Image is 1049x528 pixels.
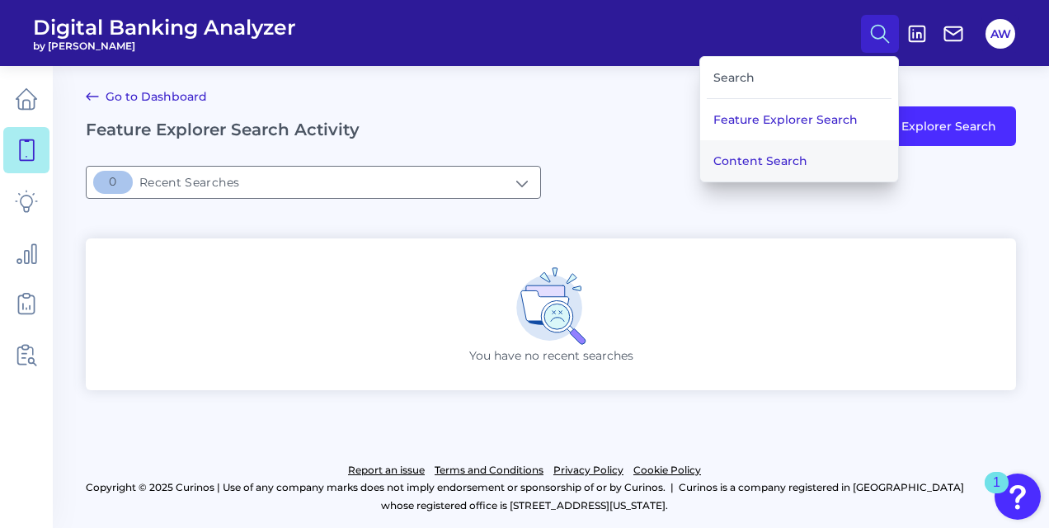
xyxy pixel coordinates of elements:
button: Content Search [700,140,898,181]
p: Curinos is a company registered in [GEOGRAPHIC_DATA] whose registered office is [STREET_ADDRESS][... [381,481,964,511]
button: Feature Explorer Search [700,99,898,140]
div: You have no recent searches [86,238,1016,390]
a: Cookie Policy [633,461,701,479]
span: by [PERSON_NAME] [33,40,296,52]
span: Feature Explorer Search [852,120,996,133]
button: Open Resource Center, 1 new notification [995,474,1041,520]
div: 1 [993,483,1000,504]
p: Copyright © 2025 Curinos | Use of any company marks does not imply endorsement or sponsorship of ... [86,481,666,493]
h2: Feature Explorer Search Activity [86,120,360,139]
button: Feature Explorer Search [809,106,1016,146]
span: Digital Banking Analyzer [33,15,296,40]
a: Report an issue [348,461,425,479]
div: Search [707,57,891,99]
a: Go to Dashboard [86,87,207,106]
button: AW [985,19,1015,49]
a: Terms and Conditions [435,461,543,479]
a: Privacy Policy [553,461,623,479]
